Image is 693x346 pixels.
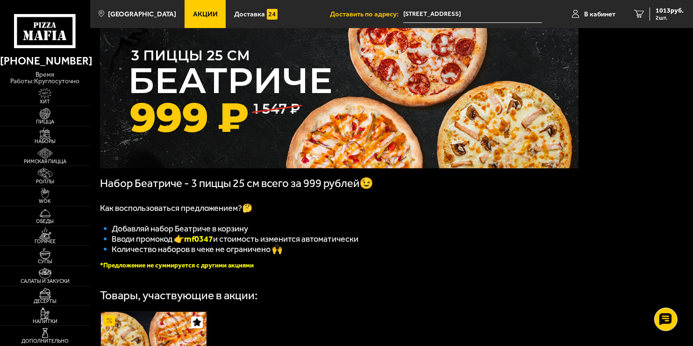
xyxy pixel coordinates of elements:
[100,223,248,234] span: 🔹 Добавляй набор Беатриче в корзину
[403,6,542,23] span: Санкт-Петербург, 1-й Рабфаковский переулок, 4
[267,9,278,20] img: 15daf4d41897b9f0e9f617042186c801.svg
[584,11,615,18] span: В кабинет
[108,11,176,18] span: [GEOGRAPHIC_DATA]
[100,203,252,213] span: Как воспользоваться предложением?🤔
[100,234,358,244] span: 🔹 Вводи промокод 👉 и стоимость изменится автоматически
[656,15,684,21] span: 2 шт.
[193,11,218,18] span: Акции
[100,290,257,302] div: Товары, участвующие в акции:
[184,234,213,244] b: mf0347
[104,315,114,326] img: Акционный
[656,7,684,14] span: 1013 руб.
[234,11,265,18] span: Доставка
[330,11,403,18] span: Доставить по адресу:
[100,28,579,168] img: 1024x1024
[100,177,373,190] span: Набор Беатриче - 3 пиццы 25 см всего за 999 рублей😉
[403,6,542,23] input: Ваш адрес доставки
[100,261,254,269] font: *Предложение не суммируется с другими акциями
[100,244,282,254] span: 🔹 Количество наборов в чеке не ограничено 🙌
